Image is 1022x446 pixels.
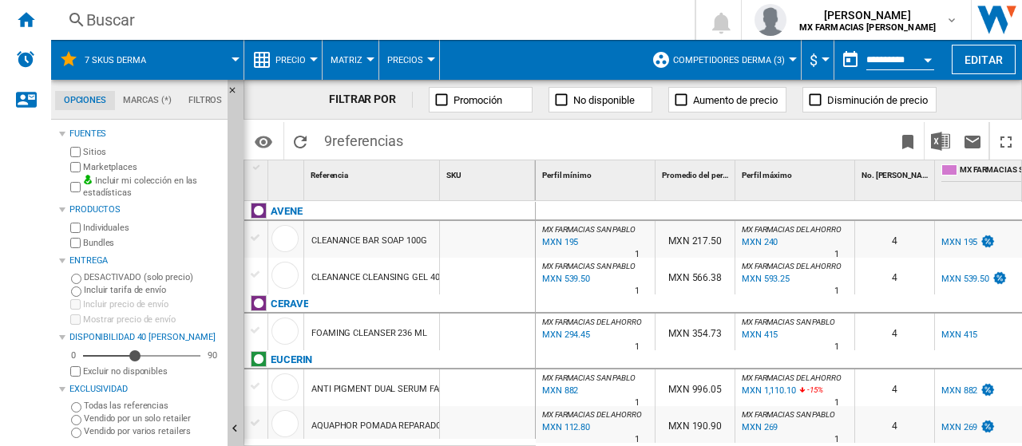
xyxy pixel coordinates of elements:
md-menu: Currency [802,40,834,80]
label: Mostrar precio de envío [83,314,221,326]
div: Última actualización : jueves, 21 de agosto de 2025 6:29 [739,420,778,436]
div: Sort None [443,160,535,185]
input: Marketplaces [70,162,81,172]
span: -15 [807,385,818,394]
button: Precios [387,40,431,80]
div: MXN 354.73 [656,314,735,350]
div: Fuentes [69,128,221,140]
div: Competidores Derma (3) [652,40,793,80]
div: Sort None [307,160,439,185]
label: Sitios [83,146,221,158]
button: Recargar [284,122,316,160]
label: Individuales [83,222,221,234]
label: Marketplaces [83,161,221,173]
span: MX FARMACIAS SAN PABLO [742,318,835,326]
span: Referencia [311,171,348,180]
div: Promedio del perfil Sort None [659,160,735,185]
div: MXN 195 [939,235,996,251]
span: MX FARMACIAS DEL AHORRO [742,262,842,270]
input: Incluir precio de envío [70,299,81,310]
div: Buscar [86,9,653,31]
button: Matriz [331,40,370,80]
span: Aumento de precio [693,94,778,106]
div: Entrega [69,255,221,267]
span: MX FARMACIAS DEL AHORRO [542,318,642,326]
span: Precios [387,55,423,65]
label: Incluir mi colección en las estadísticas [83,175,221,199]
div: Última actualización : jueves, 21 de agosto de 2025 12:11 [739,383,796,399]
div: ANTI PIGMENT DUAL SERUM FACIAL 30ML [311,371,481,408]
span: MX FARMACIAS DEL AHORRO [742,373,842,382]
i: % [806,383,815,402]
span: Matriz [331,55,362,65]
div: 4 [855,221,934,258]
div: CLEANANCE BAR SOAP 100G [311,223,427,259]
div: Última actualización : jueves, 21 de agosto de 2025 12:47 [540,420,590,436]
div: No. [PERSON_NAME] Sort None [858,160,934,185]
span: $ [810,52,818,69]
div: Precio [252,40,314,80]
div: Tiempo de entrega : 1 día [834,247,839,262]
div: 7 SKUS DERMA [59,40,236,80]
div: Haga clic para filtrar por esa marca [271,350,312,369]
div: 4 [855,369,934,406]
div: Última actualización : jueves, 21 de agosto de 2025 12:05 [739,235,778,251]
span: Promoción [454,94,502,106]
img: promotionV3.png [980,383,996,397]
span: Perfil máximo [742,171,792,180]
div: MXN 415 [939,327,977,343]
input: Mostrar precio de envío [70,366,81,377]
div: MXN 190.90 [656,406,735,443]
label: Bundles [83,237,221,249]
span: MX FARMACIAS SAN PABLO [542,373,636,382]
button: Aumento de precio [668,87,786,112]
div: FILTRAR POR [329,92,413,108]
input: DESACTIVADO (solo precio) [71,274,81,284]
input: Todas las referencias [71,402,81,412]
label: Todas las referencias [84,400,221,412]
div: Tiempo de entrega : 1 día [635,283,640,299]
div: 90 [204,349,221,361]
div: MXN 269 [939,420,996,436]
div: Sort None [858,160,934,185]
span: No disponible [573,94,635,106]
img: profile.jpg [755,4,786,36]
div: CLEANANCE CLEANSING GEL 400ML [311,259,457,296]
div: Exclusividad [69,383,221,396]
div: Productos [69,203,221,216]
div: Referencia Sort None [307,160,439,185]
div: Última actualización : jueves, 21 de agosto de 2025 12:05 [540,327,590,343]
div: Sort None [271,160,303,185]
img: excel-24x24.png [931,132,950,151]
span: referencias [332,132,403,149]
input: Vendido por varios retailers [71,428,81,438]
button: Opciones [248,127,279,156]
span: Precio [275,55,306,65]
div: MXN 539.50 [941,274,989,284]
img: promotionV3.png [980,235,996,248]
md-tab-item: Filtros [180,91,231,110]
div: 0 [67,349,80,361]
div: FOAMING CLEANSER 236 ML [311,315,427,352]
button: Marcar este reporte [892,122,924,160]
div: Disponibilidad 40 [PERSON_NAME] [69,331,221,344]
div: MXN 269 [941,422,977,432]
label: DESACTIVADO (solo precio) [84,271,221,283]
div: AQUAPHOR POMADA REPARADORA 55ML [311,408,477,444]
button: $ [810,40,826,80]
span: MX FARMACIAS DEL AHORRO [742,225,842,234]
div: Sort None [539,160,655,185]
md-tab-item: Marcas (*) [115,91,180,110]
div: MXN 539.50 [939,271,1008,287]
div: Sort None [739,160,854,185]
span: Promedio del perfil [662,171,731,180]
div: Tiempo de entrega : 1 día [635,247,640,262]
img: mysite-bg-18x18.png [83,175,93,184]
div: Última actualización : jueves, 21 de agosto de 2025 6:35 [540,235,578,251]
span: MX FARMACIAS SAN PABLO [542,225,636,234]
div: Haga clic para filtrar por esa marca [271,294,308,314]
